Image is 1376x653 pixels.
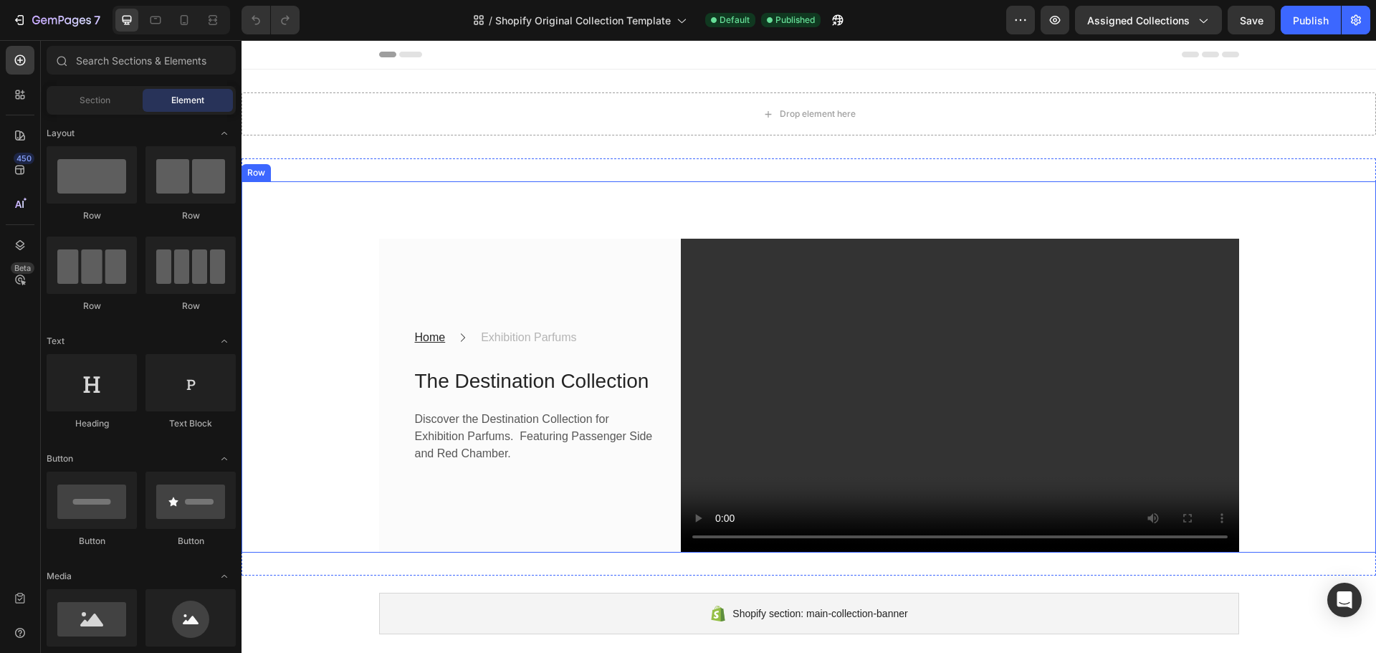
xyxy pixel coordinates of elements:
[173,291,204,303] a: Home
[80,94,110,107] span: Section
[47,570,72,583] span: Media
[495,13,671,28] span: Shopify Original Collection Template
[538,68,614,80] div: Drop element here
[213,447,236,470] span: Toggle open
[1327,583,1362,617] div: Open Intercom Messenger
[173,371,415,388] p: Discover the Destination Collection for
[47,300,137,313] div: Row
[172,325,416,358] h2: The Destination Collection
[213,122,236,145] span: Toggle open
[720,14,750,27] span: Default
[439,199,998,513] video: Video
[173,388,415,422] p: Exhibition Parfums. Featuring Passenger Side and Red Chamber.
[47,127,75,140] span: Layout
[242,6,300,34] div: Undo/Redo
[1240,14,1263,27] span: Save
[14,153,34,164] div: 450
[47,335,64,348] span: Text
[47,452,73,465] span: Button
[1281,6,1341,34] button: Publish
[213,330,236,353] span: Toggle open
[1075,6,1222,34] button: Assigned Collections
[489,13,492,28] span: /
[775,14,815,27] span: Published
[213,565,236,588] span: Toggle open
[47,209,137,222] div: Row
[145,417,236,430] div: Text Block
[145,300,236,313] div: Row
[239,289,335,306] p: Exhibition Parfums
[47,417,137,430] div: Heading
[94,11,100,29] p: 7
[1087,13,1190,28] span: Assigned Collections
[145,535,236,548] div: Button
[491,565,666,582] span: Shopify section: main-collection-banner
[6,6,107,34] button: 7
[3,126,27,139] div: Row
[47,46,236,75] input: Search Sections & Elements
[171,94,204,107] span: Element
[145,209,236,222] div: Row
[47,535,137,548] div: Button
[242,40,1376,653] iframe: Design area
[1228,6,1275,34] button: Save
[11,262,34,274] div: Beta
[1293,13,1329,28] div: Publish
